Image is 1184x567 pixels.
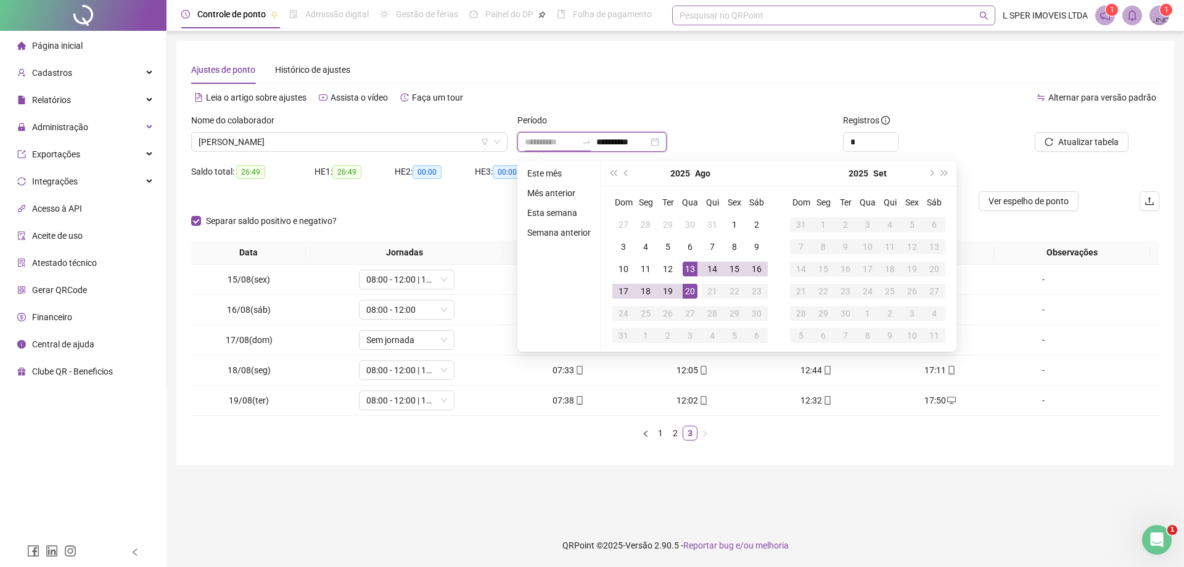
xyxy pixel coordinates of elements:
div: 19 [905,262,919,276]
div: 16 [838,262,853,276]
span: bell [1127,10,1138,21]
td: 2025-08-30 [746,302,768,325]
td: 2025-08-29 [723,302,746,325]
td: 2025-09-06 [746,325,768,347]
td: 2025-07-30 [679,213,701,236]
span: Sem jornada [366,331,447,349]
span: search [979,11,989,20]
div: 21 [794,284,808,299]
td: 2025-08-16 [746,258,768,280]
td: 2025-10-10 [901,325,923,347]
th: Qui [879,191,901,213]
td: 2025-09-19 [901,258,923,280]
li: Esta semana [522,205,596,220]
td: 2025-09-17 [857,258,879,280]
span: Atestado técnico [32,258,97,268]
span: Cadastros [32,68,72,78]
div: 6 [749,328,764,343]
th: Entrada 1 [503,241,626,265]
td: 2025-09-11 [879,236,901,258]
td: 2025-09-05 [901,213,923,236]
div: 17 [616,284,631,299]
div: 31 [794,217,808,232]
div: 29 [660,217,675,232]
td: 2025-09-22 [812,280,834,302]
td: 2025-08-27 [679,302,701,325]
div: 31 [705,217,720,232]
div: - [1007,273,1080,286]
td: 2025-08-28 [701,302,723,325]
span: info-circle [881,116,890,125]
div: 2 [660,328,675,343]
td: 2025-08-14 [701,258,723,280]
span: Integrações [32,176,78,186]
div: 26 [660,306,675,321]
td: 2025-09-28 [790,302,812,325]
span: right [701,430,709,437]
div: 11 [882,239,897,254]
label: Nome do colaborador [191,114,282,127]
button: super-prev-year [606,161,620,186]
td: 2025-07-31 [701,213,723,236]
td: 2025-09-08 [812,236,834,258]
td: 2025-09-14 [790,258,812,280]
th: Sáb [923,191,945,213]
div: HE 3: [475,165,555,179]
div: 8 [816,239,831,254]
span: youtube [319,93,327,102]
td: 2025-09-25 [879,280,901,302]
th: Data [191,241,306,265]
span: MAIQUIELI AMALIA SEIFERT [199,133,500,151]
td: 2025-09-05 [723,325,746,347]
td: 2025-08-13 [679,258,701,280]
span: info-circle [17,340,26,349]
span: 08:00 - 12:00 | 13:00 - 17:00 [366,391,447,410]
div: 1 [816,217,831,232]
span: sync [17,177,26,186]
div: 6 [816,328,831,343]
span: qrcode [17,286,26,294]
td: 2025-09-27 [923,280,945,302]
span: 00:00 [493,165,522,179]
span: file-text [194,93,203,102]
div: 9 [749,239,764,254]
td: 2025-10-04 [923,302,945,325]
td: 2025-08-23 [746,280,768,302]
td: 2025-09-01 [635,325,657,347]
span: 15/08(sex) [228,275,270,284]
span: pushpin [538,11,546,19]
th: Seg [635,191,657,213]
div: 2 [882,306,897,321]
span: Painel do DP [485,9,533,19]
th: Dom [790,191,812,213]
a: 1 [654,426,667,440]
div: 11 [638,262,653,276]
div: 28 [705,306,720,321]
th: Ter [657,191,679,213]
span: lock [17,123,26,131]
td: 2025-09-21 [790,280,812,302]
div: 28 [638,217,653,232]
th: Qua [857,191,879,213]
span: sun [380,10,388,19]
span: Reportar bug e/ou melhoria [683,540,789,550]
div: 4 [705,328,720,343]
li: 1 [653,426,668,441]
span: Atualizar tabela [1058,135,1119,149]
div: 29 [816,306,831,321]
td: 2025-08-25 [635,302,657,325]
td: 2025-08-07 [701,236,723,258]
span: Folha de pagamento [573,9,652,19]
span: Acesso à API [32,204,82,213]
div: 30 [749,306,764,321]
td: 2025-08-10 [612,258,635,280]
span: Gerar QRCode [32,285,87,295]
div: 24 [860,284,875,299]
span: dashboard [469,10,478,19]
li: Semana anterior [522,225,596,240]
div: 08:00 [511,303,625,317]
button: month panel [695,161,710,186]
td: 2025-09-02 [834,213,857,236]
td: 2025-09-26 [901,280,923,302]
span: api [17,204,26,213]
